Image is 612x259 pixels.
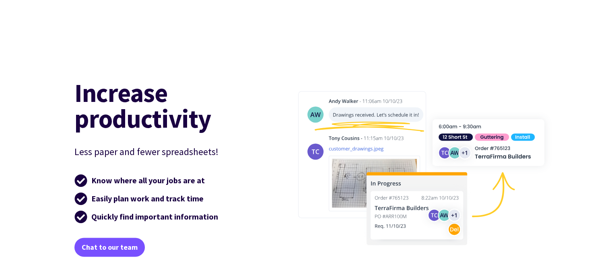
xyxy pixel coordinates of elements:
strong: Quickly find important information [91,211,218,222]
strong: Know where all your jobs are at [91,175,205,185]
p: Less paper and fewer spreadsheets! [74,144,260,160]
h2: Increase productivity [74,80,260,131]
iframe: Chat Widget [432,13,612,259]
strong: Easily plan work and track time [91,193,204,203]
a: Chat to our team [74,238,145,256]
